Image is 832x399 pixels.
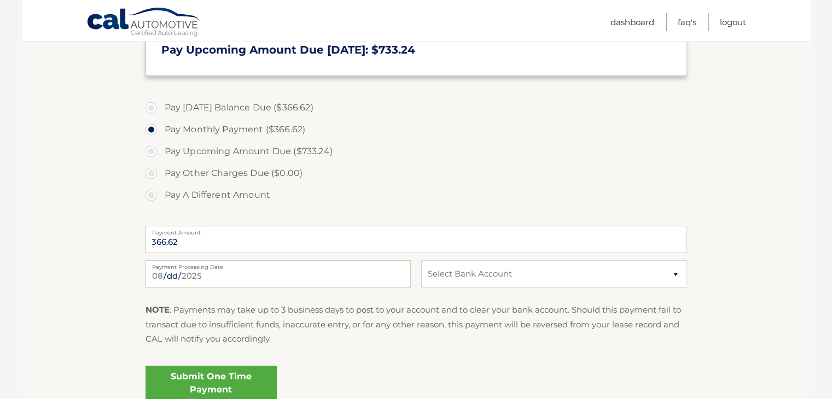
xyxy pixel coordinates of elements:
a: Logout [720,13,746,31]
p: : Payments may take up to 3 business days to post to your account and to clear your bank account.... [146,303,687,346]
a: FAQ's [678,13,696,31]
label: Pay Upcoming Amount Due ($733.24) [146,140,687,162]
label: Pay A Different Amount [146,184,687,206]
label: Pay Other Charges Due ($0.00) [146,162,687,184]
h3: Pay Upcoming Amount Due [DATE]: $733.24 [161,43,671,57]
input: Payment Amount [146,226,687,253]
label: Pay Monthly Payment ($366.62) [146,119,687,140]
a: Cal Automotive [86,7,201,39]
label: Payment Amount [146,226,687,234]
strong: NOTE [146,304,170,315]
input: Payment Date [146,260,411,287]
label: Payment Processing Date [146,260,411,269]
label: Pay [DATE] Balance Due ($366.62) [146,97,687,119]
a: Dashboard [610,13,654,31]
